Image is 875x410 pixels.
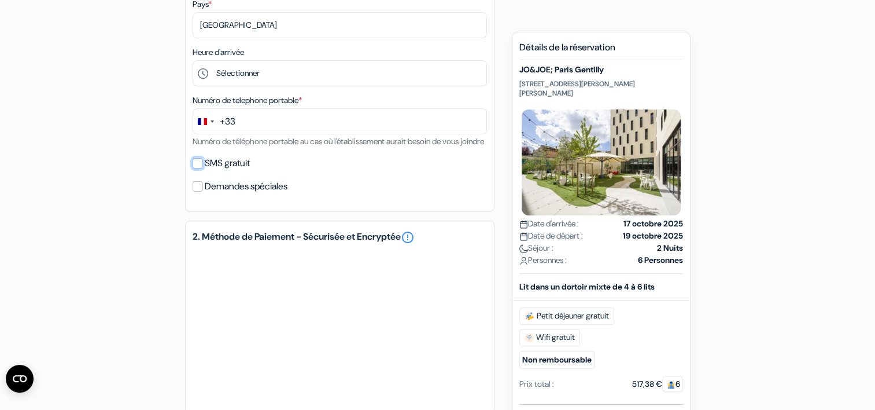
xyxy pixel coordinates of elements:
[519,307,614,325] span: Petit déjeuner gratuit
[193,94,302,107] label: Numéro de telephone portable
[638,254,683,266] strong: 6 Personnes
[519,378,554,390] div: Prix total :
[519,242,553,254] span: Séjour :
[193,136,484,147] small: Numéro de téléphone portable au cas où l'établissement aurait besoin de vous joindre
[205,155,250,171] label: SMS gratuit
[401,230,415,244] a: error_outline
[519,65,683,75] h5: JO&JOE; Paris Gentilly
[519,254,567,266] span: Personnes :
[662,376,683,392] span: 6
[519,329,580,346] span: Wifi gratuit
[6,365,34,393] button: Ouvrir le widget CMP
[525,312,534,321] img: free_breakfast.svg
[519,232,528,241] img: calendar.svg
[525,333,534,342] img: free_wifi.svg
[519,281,655,292] b: Lit dans un dortoir mixte de 4 à 6 lits
[519,351,595,369] small: Non remboursable
[193,46,244,58] label: Heure d'arrivée
[519,230,583,242] span: Date de départ :
[623,230,683,242] strong: 19 octobre 2025
[623,218,683,230] strong: 17 octobre 2025
[519,218,579,230] span: Date d'arrivée :
[193,109,235,134] button: Change country, selected France (+33)
[519,42,683,60] h5: Détails de la réservation
[519,244,528,253] img: moon.svg
[205,178,287,195] label: Demandes spéciales
[519,257,528,265] img: user_icon.svg
[204,261,475,392] iframe: Cadre de saisie sécurisé pour le paiement
[220,115,235,129] div: +33
[519,220,528,229] img: calendar.svg
[657,242,683,254] strong: 2 Nuits
[519,79,683,98] p: [STREET_ADDRESS][PERSON_NAME][PERSON_NAME]
[193,230,487,244] h5: 2. Méthode de Paiement - Sécurisée et Encryptée
[667,380,675,389] img: guest.svg
[632,378,683,390] div: 517,38 €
